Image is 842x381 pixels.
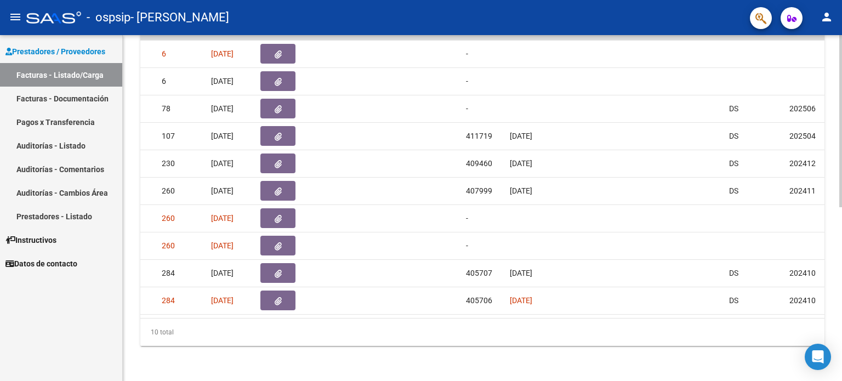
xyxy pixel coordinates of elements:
[510,296,532,305] span: [DATE]
[211,104,234,113] span: [DATE]
[5,46,105,58] span: Prestadores / Proveedores
[140,319,824,346] div: 10 total
[211,296,234,305] span: [DATE]
[510,132,532,140] span: [DATE]
[162,296,175,305] span: 284
[789,159,816,168] span: 202412
[5,234,56,246] span: Instructivos
[211,132,234,140] span: [DATE]
[789,132,816,140] span: 202504
[211,159,234,168] span: [DATE]
[9,10,22,24] mat-icon: menu
[211,49,234,58] span: [DATE]
[466,77,468,86] span: -
[729,104,738,113] span: DS
[789,269,816,277] span: 202410
[162,241,175,250] span: 260
[211,77,234,86] span: [DATE]
[466,296,492,305] span: 405706
[162,49,166,58] span: 6
[466,269,492,277] span: 405707
[805,344,831,370] div: Open Intercom Messenger
[510,159,532,168] span: [DATE]
[466,186,492,195] span: 407999
[211,241,234,250] span: [DATE]
[729,269,738,277] span: DS
[162,132,175,140] span: 107
[211,186,234,195] span: [DATE]
[466,241,468,250] span: -
[729,296,738,305] span: DS
[466,49,468,58] span: -
[162,159,175,168] span: 230
[820,10,833,24] mat-icon: person
[729,132,738,140] span: DS
[466,214,468,223] span: -
[729,186,738,195] span: DS
[466,104,468,113] span: -
[789,104,816,113] span: 202506
[130,5,229,30] span: - [PERSON_NAME]
[729,159,738,168] span: DS
[211,214,234,223] span: [DATE]
[162,186,175,195] span: 260
[466,159,492,168] span: 409460
[162,77,166,86] span: 6
[510,269,532,277] span: [DATE]
[162,214,175,223] span: 260
[789,296,816,305] span: 202410
[87,5,130,30] span: - ospsip
[211,269,234,277] span: [DATE]
[510,186,532,195] span: [DATE]
[466,132,492,140] span: 411719
[162,104,170,113] span: 78
[162,269,175,277] span: 284
[5,258,77,270] span: Datos de contacto
[789,186,816,195] span: 202411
